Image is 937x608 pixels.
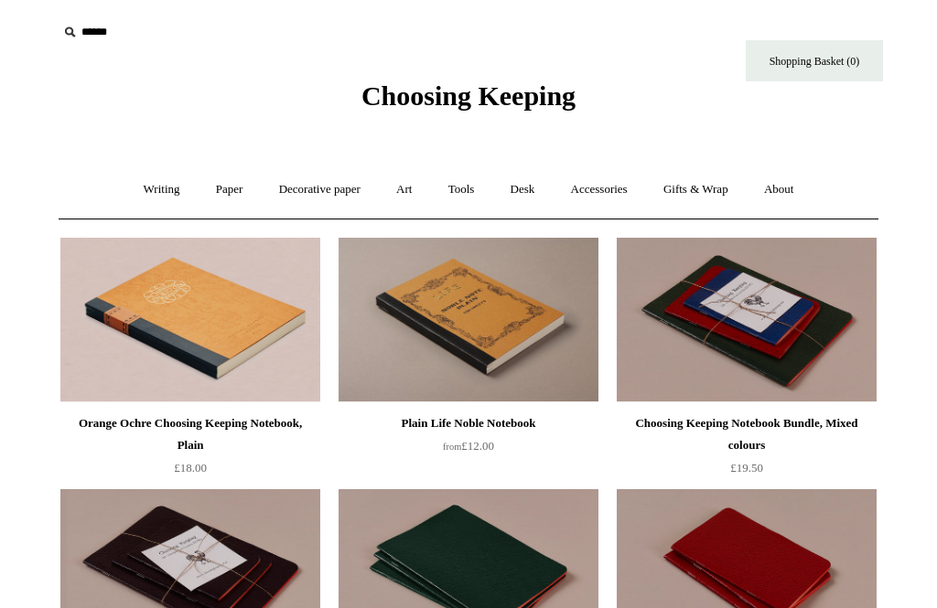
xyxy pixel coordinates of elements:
[199,165,260,214] a: Paper
[746,40,883,81] a: Shopping Basket (0)
[494,165,552,214] a: Desk
[339,412,598,487] a: Plain Life Noble Notebook from£12.00
[60,412,320,487] a: Orange Ochre Choosing Keeping Notebook, Plain £18.00
[339,238,598,402] a: Plain Life Noble Notebook Plain Life Noble Notebook
[617,238,877,402] img: Choosing Keeping Notebook Bundle, Mixed colours
[443,439,494,453] span: £12.00
[361,95,576,108] a: Choosing Keeping
[730,461,763,475] span: £19.50
[617,412,877,487] a: Choosing Keeping Notebook Bundle, Mixed colours £19.50
[60,238,320,402] a: Orange Ochre Choosing Keeping Notebook, Plain Orange Ochre Choosing Keeping Notebook, Plain
[621,412,872,456] div: Choosing Keeping Notebook Bundle, Mixed colours
[647,165,745,214] a: Gifts & Wrap
[617,238,877,402] a: Choosing Keeping Notebook Bundle, Mixed colours Choosing Keeping Notebook Bundle, Mixed colours
[380,165,428,214] a: Art
[60,238,320,402] img: Orange Ochre Choosing Keeping Notebook, Plain
[555,165,644,214] a: Accessories
[65,412,316,456] div: Orange Ochre Choosing Keeping Notebook, Plain
[361,80,576,111] span: Choosing Keeping
[263,165,377,214] a: Decorative paper
[343,412,594,434] div: Plain Life Noble Notebook
[127,165,197,214] a: Writing
[748,165,811,214] a: About
[339,238,598,402] img: Plain Life Noble Notebook
[174,461,207,475] span: £18.00
[432,165,491,214] a: Tools
[443,442,461,452] span: from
